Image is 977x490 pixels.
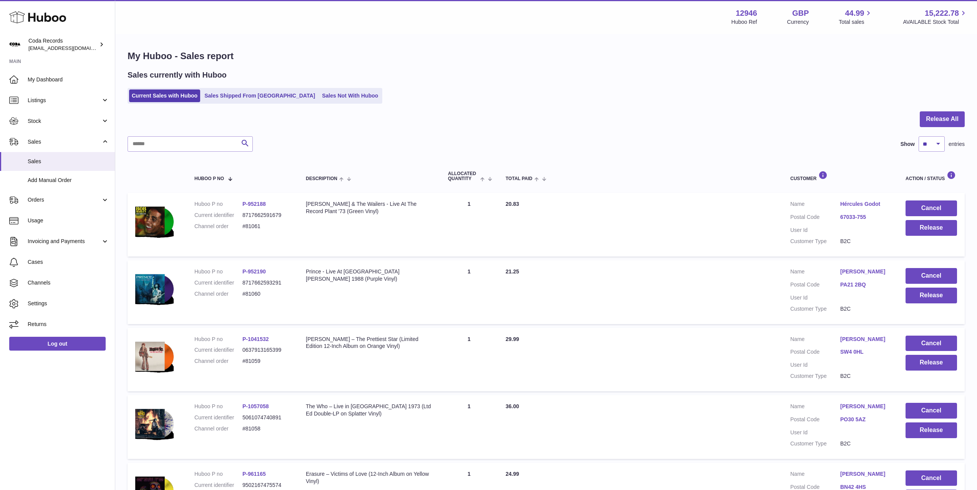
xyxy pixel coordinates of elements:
[906,288,957,303] button: Release
[306,470,433,485] div: Erasure – Victims of Love (12-Inch Album on Yellow Vinyl)
[319,89,381,102] a: Sales Not With Huboo
[792,8,809,18] strong: GBP
[194,358,242,365] dt: Channel order
[787,18,809,26] div: Currency
[306,176,337,181] span: Description
[906,200,957,216] button: Cancel
[790,238,840,245] dt: Customer Type
[790,227,840,234] dt: User Id
[194,212,242,219] dt: Current identifier
[506,336,519,342] span: 29.99
[135,200,174,242] img: 129461708607387.png
[28,279,109,286] span: Channels
[28,238,101,245] span: Invoicing and Payments
[506,471,519,477] span: 24.99
[242,414,290,421] dd: 5061074740891
[506,268,519,275] span: 21.25
[306,268,433,283] div: Prince - Live At [GEOGRAPHIC_DATA] [PERSON_NAME] 1988 (Purple Vinyl)
[840,281,890,288] a: PA21 2BQ
[28,118,101,125] span: Stock
[194,425,242,432] dt: Channel order
[839,8,873,26] a: 44.99 Total sales
[840,268,890,275] a: [PERSON_NAME]
[840,238,890,245] dd: B2C
[790,416,840,425] dt: Postal Code
[840,416,890,423] a: PO30 5AZ
[242,268,266,275] a: P-952190
[440,193,498,257] td: 1
[925,8,959,18] span: 15,222.78
[242,336,269,342] a: P-1041532
[840,440,890,447] dd: B2C
[306,336,433,350] div: [PERSON_NAME] – The Prettiest Star (Limited Edition 12-Inch Album on Orange Vinyl)
[506,403,519,409] span: 36.00
[845,8,864,18] span: 44.99
[906,403,957,419] button: Cancel
[506,201,519,207] span: 20.83
[790,372,840,380] dt: Customer Type
[135,268,174,310] img: 129461708607060.png
[840,200,890,208] a: Hércules Godot
[135,403,174,444] img: 1756976532.png
[840,336,890,343] a: [PERSON_NAME]
[242,223,290,230] dd: #81061
[242,358,290,365] dd: #81059
[790,403,840,412] dt: Name
[790,200,840,210] dt: Name
[128,50,965,62] h1: My Huboo - Sales report
[790,440,840,447] dt: Customer Type
[440,328,498,392] td: 1
[790,361,840,369] dt: User Id
[242,471,266,477] a: P-961165
[790,429,840,436] dt: User Id
[9,337,106,351] a: Log out
[194,414,242,421] dt: Current identifier
[194,223,242,230] dt: Channel order
[28,158,109,165] span: Sales
[732,18,757,26] div: Huboo Ref
[306,403,433,417] div: The Who – Live in [GEOGRAPHIC_DATA] 1973 (Ltd Ed Double-LP on Splatter Vinyl)
[949,141,965,148] span: entries
[28,258,109,266] span: Cases
[736,8,757,18] strong: 12946
[306,200,433,215] div: [PERSON_NAME] & The Wailers - Live At The Record Plant '73 (Green Vinyl)
[202,89,318,102] a: Sales Shipped From [GEOGRAPHIC_DATA]
[128,70,227,80] h2: Sales currently with Huboo
[9,39,21,50] img: haz@pcatmedia.com
[840,372,890,380] dd: B2C
[194,403,242,410] dt: Huboo P no
[790,348,840,358] dt: Postal Code
[129,89,200,102] a: Current Sales with Huboo
[903,18,968,26] span: AVAILABLE Stock Total
[28,300,109,307] span: Settings
[28,177,109,184] span: Add Manual Order
[242,279,290,286] dd: 8717662593291
[790,336,840,345] dt: Name
[194,200,242,208] dt: Huboo P no
[28,138,101,146] span: Sales
[840,305,890,313] dd: B2C
[906,336,957,351] button: Cancel
[790,281,840,290] dt: Postal Code
[242,346,290,354] dd: 0637913165399
[906,355,957,371] button: Release
[28,217,109,224] span: Usage
[840,348,890,356] a: SW4 0HL
[906,422,957,438] button: Release
[839,18,873,26] span: Total sales
[790,268,840,277] dt: Name
[790,470,840,480] dt: Name
[790,294,840,301] dt: User Id
[194,336,242,343] dt: Huboo P no
[840,470,890,478] a: [PERSON_NAME]
[28,196,101,204] span: Orders
[242,425,290,432] dd: #81058
[242,403,269,409] a: P-1057058
[840,214,890,221] a: 67033-755
[28,321,109,328] span: Returns
[790,171,890,181] div: Customer
[242,482,290,489] dd: 9502167475574
[135,336,174,377] img: 1744479326.png
[901,141,915,148] label: Show
[906,470,957,486] button: Cancel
